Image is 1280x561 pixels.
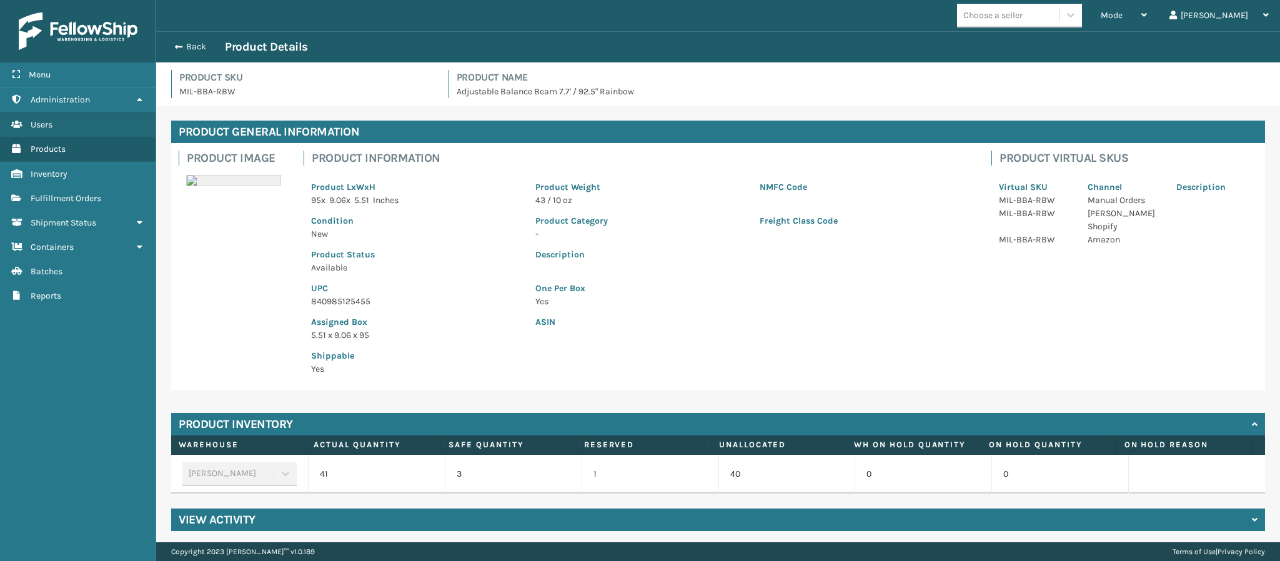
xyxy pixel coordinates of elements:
[311,195,325,206] span: 95 x
[760,181,969,194] p: NMFC Code
[457,70,1265,85] h4: Product Name
[1088,194,1161,207] p: Manual Orders
[187,151,289,166] h4: Product Image
[991,455,1128,494] td: 0
[171,121,1265,143] h4: Product General Information
[999,233,1073,246] p: MIL-BBA-RBW
[535,195,572,206] span: 43 / 10 oz
[535,214,745,227] p: Product Category
[354,195,369,206] span: 5.51
[225,39,308,54] h3: Product Details
[535,295,969,308] p: Yes
[1088,181,1161,194] p: Channel
[179,85,434,98] p: MIL-BBA-RBW
[989,439,1108,450] label: On Hold Quantity
[535,227,745,241] p: -
[329,195,350,206] span: 9.06 x
[31,144,66,154] span: Products
[535,248,969,261] p: Description
[999,181,1073,194] p: Virtual SKU
[31,266,62,277] span: Batches
[535,282,969,295] p: One Per Box
[19,12,137,50] img: logo
[31,119,52,130] span: Users
[1176,181,1250,194] p: Description
[311,295,520,308] p: 840985125455
[718,455,855,494] td: 40
[312,151,976,166] h4: Product Information
[179,70,434,85] h4: Product SKU
[1088,233,1161,246] p: Amazon
[719,439,838,450] label: Unallocated
[1101,10,1123,21] span: Mode
[311,362,520,375] p: Yes
[311,214,520,227] p: Condition
[855,455,991,494] td: 0
[311,181,520,194] p: Product LxWxH
[1218,547,1265,556] a: Privacy Policy
[31,217,96,228] span: Shipment Status
[999,207,1073,220] p: MIL-BBA-RBW
[1173,547,1216,556] a: Terms of Use
[31,169,67,179] span: Inventory
[457,85,1265,98] p: Adjustable Balance Beam 7.7' / 92.5" Rainbow
[963,9,1023,22] div: Choose a seller
[186,175,281,186] img: 51104088640_40f294f443_o-scaled-700x700.jpg
[31,242,74,252] span: Containers
[445,455,582,494] td: 3
[1173,542,1265,561] div: |
[1124,439,1244,450] label: On Hold Reason
[449,439,568,450] label: Safe Quantity
[179,512,256,527] h4: View Activity
[311,248,520,261] p: Product Status
[179,417,293,432] h4: Product Inventory
[760,214,969,227] p: Freight Class Code
[29,69,51,80] span: Menu
[314,439,433,450] label: Actual Quantity
[311,227,520,241] p: New
[31,290,61,301] span: Reports
[311,349,520,362] p: Shippable
[311,329,520,342] p: 5.51 x 9.06 x 95
[308,455,445,494] td: 41
[584,439,703,450] label: Reserved
[535,181,745,194] p: Product Weight
[999,194,1073,207] p: MIL-BBA-RBW
[1000,151,1258,166] h4: Product Virtual SKUs
[1088,207,1161,233] p: [PERSON_NAME] Shopify
[311,315,520,329] p: Assigned Box
[854,439,973,450] label: WH On hold quantity
[171,542,315,561] p: Copyright 2023 [PERSON_NAME]™ v 1.0.189
[593,468,707,480] p: 1
[31,94,90,105] span: Administration
[373,195,399,206] span: Inches
[31,193,101,204] span: Fulfillment Orders
[311,261,520,274] p: Available
[535,315,969,329] p: ASIN
[167,41,225,52] button: Back
[179,439,298,450] label: Warehouse
[311,282,520,295] p: UPC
